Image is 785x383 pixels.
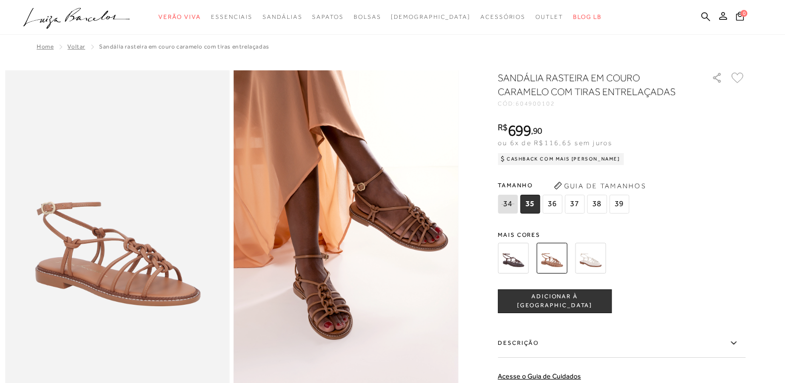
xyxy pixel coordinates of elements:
div: Cashback com Mais [PERSON_NAME] [498,153,624,165]
button: 0 [733,11,747,24]
a: noSubCategoriesText [391,8,471,26]
span: 36 [542,195,562,214]
a: Voltar [67,43,85,50]
a: BLOG LB [573,8,602,26]
div: CÓD: [498,101,696,107]
span: Mais cores [498,232,745,238]
span: Essenciais [211,13,253,20]
span: SANDÁLIA RASTEIRA EM COURO CARAMELO COM TIRAS ENTRELAÇADAS [99,43,269,50]
span: 34 [498,195,518,214]
a: noSubCategoriesText [158,8,201,26]
i: , [531,126,542,135]
span: Tamanho [498,178,631,193]
span: 35 [520,195,540,214]
span: Sapatos [312,13,343,20]
h1: SANDÁLIA RASTEIRA EM COURO CARAMELO COM TIRAS ENTRELAÇADAS [498,71,683,99]
span: 90 [533,125,542,136]
span: Outlet [535,13,563,20]
span: BLOG LB [573,13,602,20]
a: Acesse o Guia de Cuidados [498,372,581,380]
img: SANDÁLIA RASTEIRA EM COURO CARAMELO COM TIRAS ENTRELAÇADAS [536,243,567,274]
span: Sandálias [262,13,302,20]
a: noSubCategoriesText [211,8,253,26]
label: Descrição [498,329,745,358]
span: ADICIONAR À [GEOGRAPHIC_DATA] [498,292,611,310]
img: SANDÁLIA RASTEIRA EM COURO CAFÉ COM TIRAS ENTRELAÇADAS [498,243,528,274]
a: noSubCategoriesText [535,8,563,26]
a: noSubCategoriesText [312,8,343,26]
a: noSubCategoriesText [262,8,302,26]
i: R$ [498,123,508,132]
span: 37 [565,195,584,214]
span: Bolsas [354,13,381,20]
span: 699 [508,121,531,139]
span: 0 [740,10,747,17]
span: ou 6x de R$116,65 sem juros [498,139,612,147]
span: 604900102 [516,100,555,107]
span: [DEMOGRAPHIC_DATA] [391,13,471,20]
span: Acessórios [480,13,525,20]
button: Guia de Tamanhos [550,178,649,194]
span: 38 [587,195,607,214]
a: noSubCategoriesText [480,8,525,26]
button: ADICIONAR À [GEOGRAPHIC_DATA] [498,289,612,313]
a: Home [37,43,53,50]
span: 39 [609,195,629,214]
img: SANDÁLIA RASTEIRA EM COURO OFF WHITE COM TIRAS ENTRELAÇADAS [575,243,606,274]
a: noSubCategoriesText [354,8,381,26]
span: Verão Viva [158,13,201,20]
